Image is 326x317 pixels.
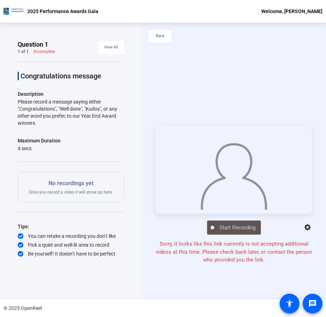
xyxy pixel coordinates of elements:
[104,42,118,53] span: View All
[155,240,312,264] p: Sorry, it looks like this link currently is not accepting additional videos at this time. Please ...
[98,41,124,54] button: View All
[29,179,113,188] p: No recordings yet
[21,72,124,80] p: Congratulations message
[18,241,124,248] div: Pick a quiet and well-lit area to record
[214,224,261,232] span: Start Recording
[18,98,124,127] div: Please record a message saying either "Congratulations", "Well done", "Kudos", or any other word ...
[4,305,42,312] div: © 2025 OpenReel
[18,90,124,98] p: Description
[27,7,98,16] p: 2025 Performance Awards Gala
[261,7,322,16] div: Welcome, [PERSON_NAME]
[18,233,124,240] div: You can retake a recording you don’t like
[18,136,61,145] div: Maximum Duration
[18,49,29,54] div: 1 of 1
[156,31,165,41] span: Back
[34,49,55,54] div: Incomplete
[308,299,317,308] mat-icon: message
[285,299,294,308] mat-icon: accessibility
[200,139,268,210] img: overlay
[18,222,124,231] div: Tips:
[207,221,261,235] button: Start Recording
[4,8,24,15] img: OpenReel logo
[18,250,124,257] div: Be yourself! It doesn’t have to be perfect
[18,145,61,152] div: 4 secs
[29,179,113,195] div: Once you record a video it will show up here.
[18,40,48,49] span: Question 1
[149,30,171,42] button: Back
